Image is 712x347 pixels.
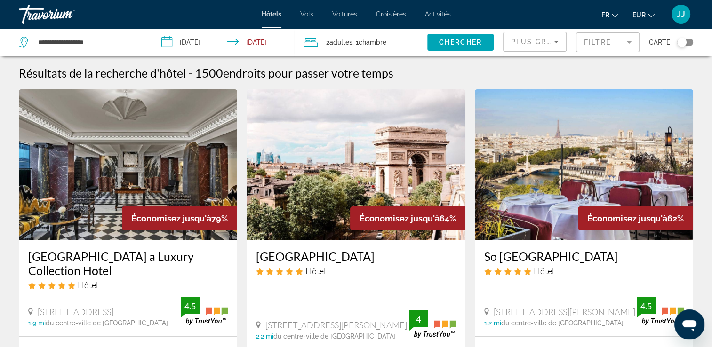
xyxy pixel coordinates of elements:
button: Travelers: 2 adults, 0 children [294,28,427,56]
div: 4 [409,314,428,325]
div: 5 star Hotel [484,266,684,276]
img: trustyou-badge.svg [181,297,228,325]
mat-select: Sort by [511,36,559,47]
button: User Menu [669,4,693,24]
span: [STREET_ADDRESS][PERSON_NAME] [494,307,635,317]
div: 5 star Hotel [28,280,228,290]
span: EUR [632,11,646,19]
span: Plus grandes économies [511,38,624,46]
img: trustyou-badge.svg [637,297,684,325]
button: Check-in date: Sep 5, 2025 Check-out date: Sep 7, 2025 [152,28,295,56]
button: Filter [576,32,640,53]
span: Chambre [359,39,386,46]
div: 64% [350,206,465,230]
button: Change currency [632,8,655,22]
iframe: Bouton de lancement de la fenêtre de messagerie [674,309,704,339]
button: Chercher [427,34,494,51]
a: So [GEOGRAPHIC_DATA] [484,249,684,263]
span: 1.9 mi [28,319,46,327]
span: endroits pour passer votre temps [223,66,393,80]
a: Croisières [376,10,406,18]
span: Hôtel [78,280,98,290]
span: du centre-ville de [GEOGRAPHIC_DATA] [501,319,624,327]
div: 4.5 [181,300,200,312]
img: Hotel image [19,89,237,240]
div: 4.5 [637,300,656,312]
a: Hôtels [262,10,281,18]
img: Hotel image [247,89,465,240]
button: Change language [601,8,618,22]
span: - [188,66,192,80]
img: trustyou-badge.svg [409,310,456,338]
button: Toggle map [670,38,693,47]
span: 1.2 mi [484,319,501,327]
div: 62% [578,206,693,230]
img: Hotel image [475,89,693,240]
h1: Résultats de la recherche d'hôtel [19,66,186,80]
span: Chercher [439,39,482,46]
span: Économisez jusqu'à [587,213,667,223]
a: Travorium [19,2,113,26]
span: [STREET_ADDRESS][PERSON_NAME] [265,320,407,330]
a: [GEOGRAPHIC_DATA] [256,249,456,263]
span: JJ [677,9,685,19]
a: Activités [425,10,451,18]
span: [STREET_ADDRESS] [38,307,113,317]
span: Adultes [329,39,352,46]
span: 2.2 mi [256,332,273,340]
span: Économisez jusqu'à [131,213,211,223]
span: 2 [326,36,352,49]
div: 5 star Hotel [256,266,456,276]
div: 79% [122,206,237,230]
span: fr [601,11,609,19]
a: Vols [300,10,313,18]
span: Carte [649,36,670,49]
span: Hôtel [305,266,326,276]
span: Économisez jusqu'à [360,213,440,223]
span: , 1 [352,36,386,49]
a: [GEOGRAPHIC_DATA] a Luxury Collection Hotel [28,249,228,277]
span: Hôtel [534,266,554,276]
a: Voitures [332,10,357,18]
span: du centre-ville de [GEOGRAPHIC_DATA] [273,332,396,340]
h2: 1500 [195,66,393,80]
span: du centre-ville de [GEOGRAPHIC_DATA] [46,319,168,327]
